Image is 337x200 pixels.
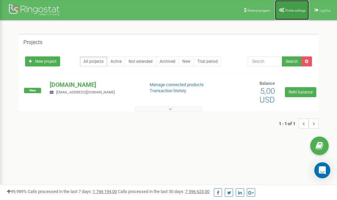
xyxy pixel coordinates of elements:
[23,39,42,45] h5: Projects
[279,119,299,129] span: 1 - 1 of 1
[93,189,117,194] u: 1 744 194,00
[179,56,194,66] a: New
[285,87,316,97] a: Refill balance
[24,88,41,93] span: New
[248,56,282,66] input: Search
[185,189,209,194] u: 7 596 625,00
[285,9,306,12] span: Profile settings
[150,88,186,93] a: Transaction history
[156,56,179,66] a: Archived
[314,162,330,178] div: Open Intercom Messenger
[107,56,125,66] a: Active
[247,9,271,12] span: Referral program
[282,56,302,66] button: Search
[125,56,156,66] a: Not extended
[260,86,275,105] span: 5,00 USD
[194,56,221,66] a: Trial period
[28,189,117,194] span: Calls processed in the last 7 days :
[150,82,204,87] a: Manage connected products
[320,9,330,12] span: Log Out
[50,80,139,89] p: [DOMAIN_NAME]
[56,90,115,94] span: [EMAIL_ADDRESS][DOMAIN_NAME]
[279,112,319,135] nav: ...
[7,189,27,194] span: 99,989%
[118,189,209,194] span: Calls processed in the last 30 days :
[260,81,275,86] span: Balance
[25,56,60,66] a: New project
[80,56,107,66] a: All projects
